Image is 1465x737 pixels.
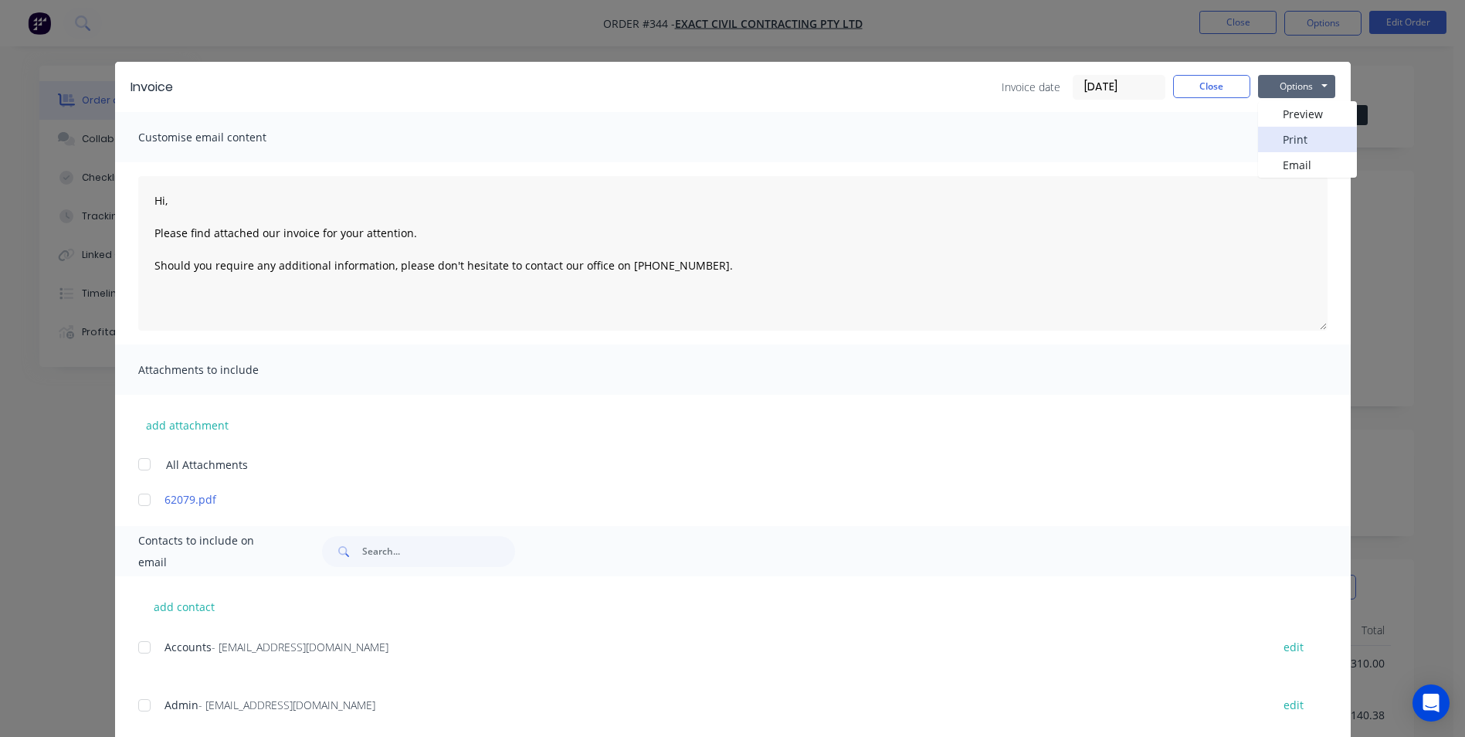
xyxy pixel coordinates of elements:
[362,536,515,567] input: Search...
[1173,75,1250,98] button: Close
[1274,637,1313,657] button: edit
[164,640,212,654] span: Accounts
[1258,101,1357,127] button: Preview
[1258,127,1357,152] button: Print
[138,176,1328,331] textarea: Hi, Please find attached our invoice for your attention. Should you require any additional inform...
[138,595,231,618] button: add contact
[1258,152,1357,178] button: Email
[164,698,198,712] span: Admin
[166,457,248,473] span: All Attachments
[138,413,236,436] button: add attachment
[212,640,388,654] span: - [EMAIL_ADDRESS][DOMAIN_NAME]
[164,491,1256,508] a: 62079.pdf
[1412,684,1450,722] div: Open Intercom Messenger
[138,530,284,573] span: Contacts to include on email
[138,359,308,381] span: Attachments to include
[138,127,308,148] span: Customise email content
[1002,79,1060,95] span: Invoice date
[198,698,375,712] span: - [EMAIL_ADDRESS][DOMAIN_NAME]
[1274,695,1313,715] button: edit
[1258,75,1335,98] button: Options
[131,78,173,97] div: Invoice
